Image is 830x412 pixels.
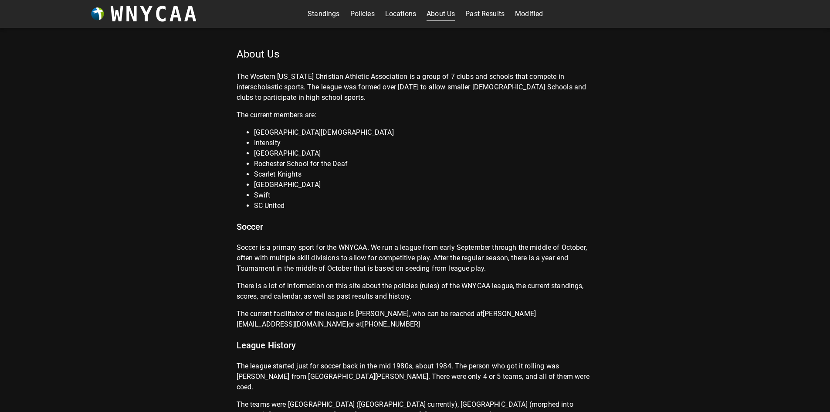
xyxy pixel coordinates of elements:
a: Past Results [465,7,505,21]
li: Scarlet Knights [254,169,594,180]
p: The Western [US_STATE] Christian Athletic Association is a group of 7 clubs and schools that comp... [237,72,594,103]
a: Locations [385,7,416,21]
p: About Us [237,47,594,61]
li: [GEOGRAPHIC_DATA] [254,148,594,159]
li: SC United [254,201,594,211]
li: [GEOGRAPHIC_DATA][DEMOGRAPHIC_DATA] [254,127,594,138]
a: Standings [308,7,339,21]
img: wnycaaBall.png [91,7,104,20]
p: The current members are: [237,110,594,120]
p: The league started just for soccer back in the mid 1980s, about 1984. The person who got it rolli... [237,361,594,392]
li: Rochester School for the Deaf [254,159,594,169]
h3: WNYCAA [111,2,199,26]
a: Modified [515,7,543,21]
li: [GEOGRAPHIC_DATA] [254,180,594,190]
p: Soccer is a primary sport for the WNYCAA. We run a league from early September through the middle... [237,242,594,274]
p: Soccer [237,220,594,234]
a: [PHONE_NUMBER] [362,320,420,328]
p: The current facilitator of the league is [PERSON_NAME], who can be reached at or at [237,309,594,330]
li: Swift [254,190,594,201]
a: About Us [427,7,455,21]
p: There is a lot of information on this site about the policies (rules) of the WNYCAA league, the c... [237,281,594,302]
li: Intensity [254,138,594,148]
p: League History [237,338,594,352]
a: Policies [350,7,375,21]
